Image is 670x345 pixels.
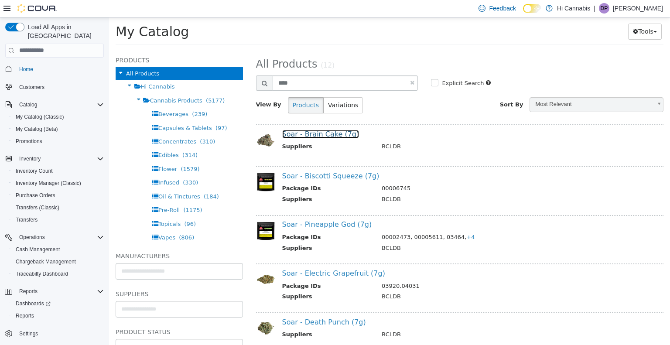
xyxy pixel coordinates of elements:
[173,301,257,309] a: Soar - Death Punch (7g)
[16,82,48,92] a: Customers
[16,113,64,120] span: My Catalog (Classic)
[49,162,70,168] span: Infused
[147,41,209,53] span: All Products
[523,4,541,13] input: Dark Mode
[12,190,59,201] a: Purchase Orders
[12,112,68,122] a: My Catalog (Classic)
[147,84,172,90] span: View By
[147,204,167,223] img: 150
[2,63,107,75] button: Home
[12,124,62,134] a: My Catalog (Beta)
[49,217,66,223] span: Vapes
[12,244,63,255] a: Cash Management
[12,311,38,321] a: Reports
[70,217,85,223] span: (806)
[266,167,546,178] td: 00006745
[357,216,366,223] span: +4
[75,203,87,210] span: (96)
[266,125,546,136] td: BCLDB
[16,99,104,110] span: Catalog
[179,80,215,96] button: Products
[147,301,167,321] img: 150
[2,285,107,297] button: Reports
[557,3,590,14] p: Hi Cannabis
[266,226,546,237] td: BCLDB
[49,148,68,155] span: Flower
[49,107,103,114] span: Capsules & Tablets
[2,153,107,165] button: Inventory
[16,286,41,297] button: Reports
[9,165,107,177] button: Inventory Count
[9,214,107,226] button: Transfers
[49,121,87,127] span: Concentrates
[32,66,66,72] span: Hi Cannabis
[16,64,37,75] a: Home
[24,23,104,40] span: Load All Apps in [GEOGRAPHIC_DATA]
[17,4,57,13] img: Cova
[391,84,414,90] span: Sort By
[12,256,104,267] span: Chargeback Management
[9,189,107,202] button: Purchase Orders
[12,136,46,147] a: Promotions
[16,328,41,339] a: Settings
[173,178,267,188] th: Suppliers
[12,244,104,255] span: Cash Management
[73,134,89,141] span: (314)
[214,80,254,96] button: Variations
[173,203,263,211] a: Soar - Pineapple God (7g)
[12,311,104,321] span: Reports
[7,271,134,282] h5: Suppliers
[9,202,107,214] button: Transfers (Classic)
[16,312,34,319] span: Reports
[12,256,79,267] a: Chargeback Management
[12,112,104,122] span: My Catalog (Classic)
[9,256,107,268] button: Chargeback Management
[41,80,93,86] span: Cannabis Products
[19,288,38,295] span: Reports
[16,154,104,164] span: Inventory
[16,300,51,307] span: Dashboards
[16,192,55,199] span: Purchase Orders
[519,6,553,22] button: Tools
[19,66,33,73] span: Home
[16,154,44,164] button: Inventory
[12,269,104,279] span: Traceabilty Dashboard
[12,298,54,309] a: Dashboards
[599,3,609,14] div: Desmond Prior
[9,310,107,322] button: Reports
[12,269,72,279] a: Traceabilty Dashboard
[173,215,267,226] th: Package IDs
[16,232,48,243] button: Operations
[19,84,44,91] span: Customers
[106,107,118,114] span: (97)
[7,309,134,320] h5: Product Status
[173,154,270,163] a: Soar - Biscotti Squeeze (7g)
[173,167,267,178] th: Package IDs
[273,216,366,223] span: 00002473, 00005611, 03464,
[7,233,134,244] h5: Manufacturers
[331,61,375,70] label: Explicit Search
[12,190,104,201] span: Purchase Orders
[12,215,104,225] span: Transfers
[16,126,58,133] span: My Catalog (Beta)
[489,4,516,13] span: Feedback
[523,13,523,14] span: Dark Mode
[83,93,98,100] span: (239)
[2,327,107,340] button: Settings
[16,270,68,277] span: Traceabilty Dashboard
[266,275,546,286] td: BCLDB
[9,177,107,189] button: Inventory Manager (Classic)
[12,166,104,176] span: Inventory Count
[173,113,250,121] a: Soar - Brain Cake (7g)
[601,3,608,14] span: DP
[266,178,546,188] td: BCLDB
[2,81,107,93] button: Customers
[49,93,79,100] span: Beverages
[17,53,50,59] span: All Products
[9,135,107,147] button: Promotions
[12,178,104,188] span: Inventory Manager (Classic)
[266,313,546,324] td: BCLDB
[12,136,104,147] span: Promotions
[9,268,107,280] button: Traceabilty Dashboard
[16,167,53,174] span: Inventory Count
